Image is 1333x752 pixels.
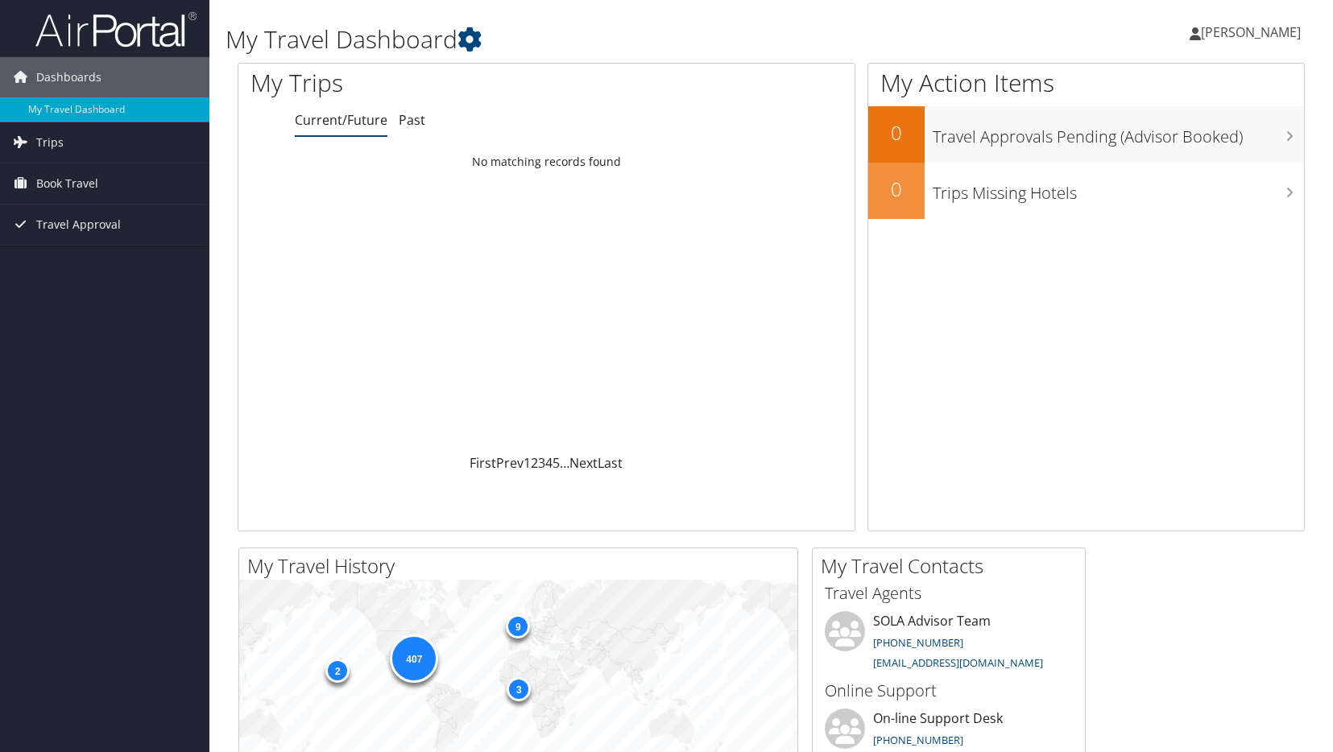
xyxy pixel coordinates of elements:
[325,659,350,683] div: 2
[560,454,569,472] span: …
[868,119,925,147] h2: 0
[825,582,1073,605] h3: Travel Agents
[1201,23,1301,41] span: [PERSON_NAME]
[1190,8,1317,56] a: [PERSON_NAME]
[817,611,1081,677] li: SOLA Advisor Team
[247,552,797,580] h2: My Travel History
[390,634,438,683] div: 407
[506,614,530,638] div: 9
[35,10,197,48] img: airportal-logo.png
[524,454,531,472] a: 1
[507,677,531,701] div: 3
[868,176,925,203] h2: 0
[545,454,553,472] a: 4
[226,23,953,56] h1: My Travel Dashboard
[238,147,855,176] td: No matching records found
[821,552,1085,580] h2: My Travel Contacts
[295,111,387,129] a: Current/Future
[553,454,560,472] a: 5
[496,454,524,472] a: Prev
[569,454,598,472] a: Next
[933,174,1304,205] h3: Trips Missing Hotels
[868,163,1304,219] a: 0Trips Missing Hotels
[825,680,1073,702] h3: Online Support
[36,57,101,97] span: Dashboards
[868,106,1304,163] a: 0Travel Approvals Pending (Advisor Booked)
[538,454,545,472] a: 3
[250,66,586,100] h1: My Trips
[399,111,425,129] a: Past
[873,655,1043,670] a: [EMAIL_ADDRESS][DOMAIN_NAME]
[531,454,538,472] a: 2
[868,66,1304,100] h1: My Action Items
[933,118,1304,148] h3: Travel Approvals Pending (Advisor Booked)
[470,454,496,472] a: First
[36,163,98,204] span: Book Travel
[36,122,64,163] span: Trips
[873,733,963,747] a: [PHONE_NUMBER]
[873,635,963,650] a: [PHONE_NUMBER]
[598,454,623,472] a: Last
[36,205,121,245] span: Travel Approval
